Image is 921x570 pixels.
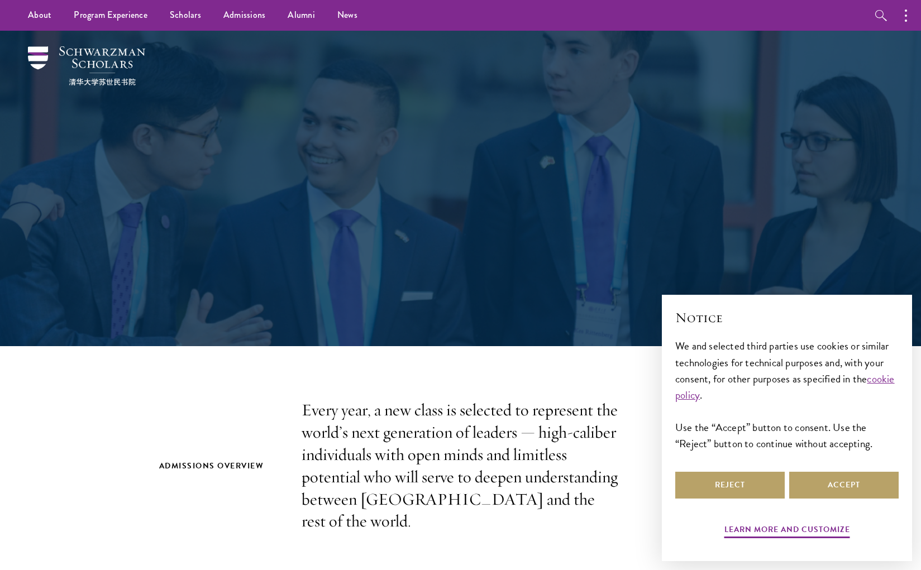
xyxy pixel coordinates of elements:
button: Accept [789,472,899,499]
img: Schwarzman Scholars [28,46,145,85]
h2: Admissions Overview [159,459,279,473]
div: We and selected third parties use cookies or similar technologies for technical purposes and, wit... [675,338,899,451]
p: Every year, a new class is selected to represent the world’s next generation of leaders — high-ca... [302,399,620,533]
button: Reject [675,472,785,499]
h2: Notice [675,308,899,327]
a: cookie policy [675,371,895,403]
button: Learn more and customize [724,523,850,540]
